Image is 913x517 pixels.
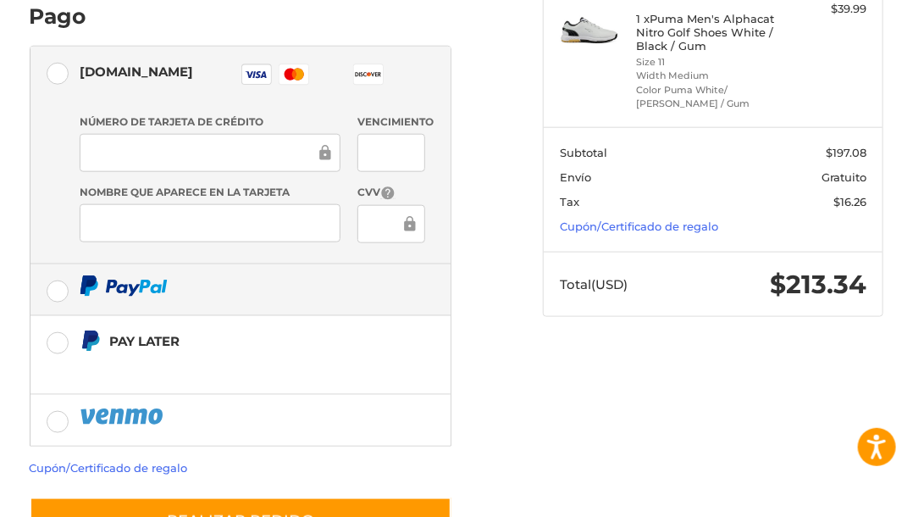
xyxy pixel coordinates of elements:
div: [DOMAIN_NAME] [80,58,193,86]
h4: 1 x Puma Men's Alphacat Nitro Golf Shoes White / Black / Gum [637,12,786,53]
div: $39.99 [790,1,866,18]
img: PayPal icon [80,275,168,297]
img: Pagar después icon [80,331,101,352]
label: Número de tarjeta de crédito [80,114,340,130]
span: $213.34 [770,269,866,300]
span: Tax [560,195,579,208]
li: Size 11 [637,55,786,69]
span: $16.26 [833,195,866,208]
span: Gratuito [822,170,866,184]
span: Subtotal [560,146,607,159]
span: Envío [560,170,591,184]
h2: Pago [30,3,129,30]
img: PayPal icon [80,406,166,427]
label: Nombre que aparece en la tarjeta [80,185,340,200]
span: $197.08 [826,146,866,159]
li: Color Puma White/ [PERSON_NAME] / Gum [637,83,786,111]
div: Pay Later [109,327,426,355]
a: Cupón/Certificado de regalo [560,220,718,233]
a: Cupón/Certificado de regalo [30,461,188,475]
li: Width Medium [637,69,786,83]
iframe: PayPal Message 1 [80,359,425,374]
span: Total (USD) [560,276,628,292]
label: CVV [357,185,426,201]
label: Vencimiento [357,114,426,130]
